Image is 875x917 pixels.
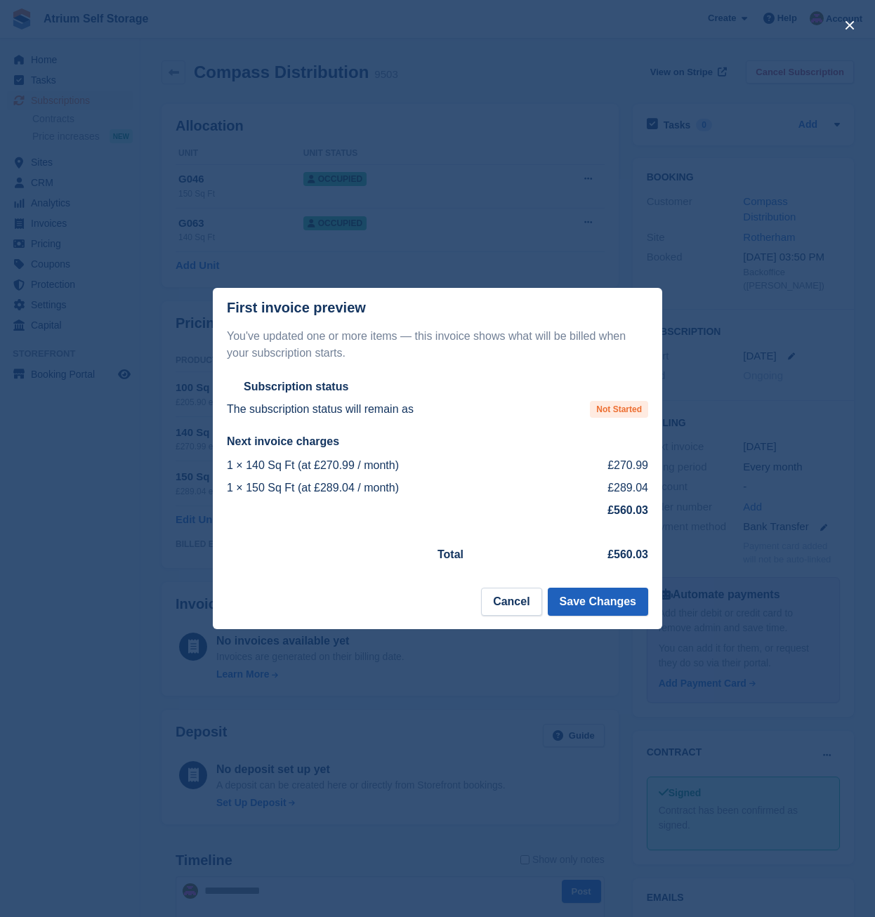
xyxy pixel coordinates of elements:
[548,588,648,616] button: Save Changes
[227,435,648,449] h2: Next invoice charges
[481,588,541,616] button: Cancel
[438,548,463,560] strong: Total
[607,504,648,516] strong: £560.03
[607,548,648,560] strong: £560.03
[244,380,348,394] h2: Subscription status
[227,454,567,477] td: 1 × 140 Sq Ft (at £270.99 / month)
[227,300,366,316] p: First invoice preview
[567,477,648,499] td: £289.04
[590,401,648,418] span: Not Started
[227,328,648,362] p: You've updated one or more items — this invoice shows what will be billed when your subscription ...
[227,477,567,499] td: 1 × 150 Sq Ft (at £289.04 / month)
[838,14,861,37] button: close
[567,454,648,477] td: £270.99
[227,401,414,418] p: The subscription status will remain as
